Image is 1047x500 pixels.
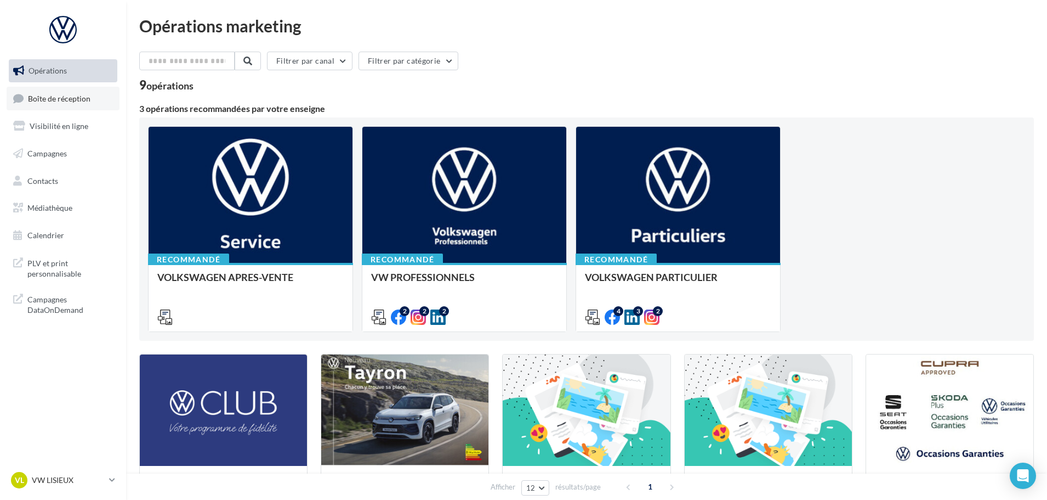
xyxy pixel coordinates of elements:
span: 1 [641,478,659,496]
div: opérations [146,81,194,91]
p: VW LISIEUX [32,475,105,486]
a: Visibilité en ligne [7,115,120,138]
div: Recommandé [576,254,657,266]
span: Boîte de réception [28,93,90,103]
span: Calendrier [27,231,64,240]
a: Campagnes DataOnDemand [7,288,120,320]
span: VOLKSWAGEN PARTICULIER [585,271,718,283]
div: Opérations marketing [139,18,1034,34]
a: Médiathèque [7,196,120,220]
span: 12 [526,484,536,492]
div: 3 [633,306,643,316]
span: VOLKSWAGEN APRES-VENTE [157,271,293,283]
div: 9 [139,79,194,91]
button: Filtrer par catégorie [359,52,458,70]
a: VL VW LISIEUX [9,470,117,491]
a: Boîte de réception [7,87,120,110]
span: Médiathèque [27,203,72,212]
a: PLV et print personnalisable [7,251,120,284]
span: Opérations [29,66,67,75]
span: PLV et print personnalisable [27,256,113,279]
span: résultats/page [555,482,601,492]
div: 2 [439,306,449,316]
button: Filtrer par canal [267,52,352,70]
div: 3 opérations recommandées par votre enseigne [139,104,1034,113]
span: Visibilité en ligne [30,121,88,131]
div: 4 [613,306,623,316]
button: 12 [521,480,549,496]
span: Afficher [491,482,515,492]
span: Campagnes [27,149,67,158]
span: VW PROFESSIONNELS [371,271,475,283]
div: 2 [419,306,429,316]
span: VL [15,475,24,486]
div: 2 [400,306,409,316]
a: Campagnes [7,142,120,165]
span: Campagnes DataOnDemand [27,292,113,316]
a: Calendrier [7,224,120,247]
a: Contacts [7,170,120,193]
span: Contacts [27,176,58,185]
div: Recommandé [148,254,229,266]
a: Opérations [7,59,120,82]
div: 2 [653,306,663,316]
div: Recommandé [362,254,443,266]
div: Open Intercom Messenger [1010,463,1036,489]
